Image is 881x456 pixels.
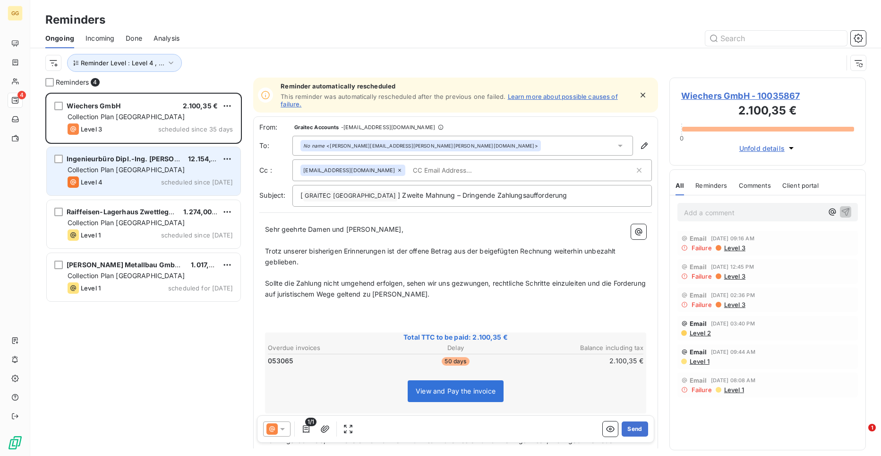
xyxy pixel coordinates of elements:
[161,178,233,186] span: scheduled since [DATE]
[68,272,185,280] span: Collection Plan [GEOGRAPHIC_DATA]
[303,191,397,202] span: GRAITEC [GEOGRAPHIC_DATA]
[259,141,292,150] label: To:
[161,231,233,239] span: scheduled since [DATE]
[154,34,180,43] span: Analysis
[259,191,285,199] span: Subject:
[711,292,755,298] span: [DATE] 02:36 PM
[8,93,22,108] a: 4
[168,284,233,292] span: scheduled for [DATE]
[281,82,633,90] span: Reminder automatically rescheduled
[695,182,727,189] span: Reminders
[265,247,617,266] span: Trotz unserer bisherigen Erinnerungen ist der offene Betrag aus der beigefügten Rechnung weiterhi...
[81,125,102,133] span: Level 3
[711,264,754,270] span: [DATE] 12:45 PM
[81,284,101,292] span: Level 1
[8,6,23,21] div: GG
[294,124,339,130] span: Graitec Accounts
[183,102,218,110] span: 2.100,35 €
[782,182,819,189] span: Client portal
[81,178,103,186] span: Level 4
[259,166,292,175] label: Cc :
[689,329,711,337] span: Level 2
[183,208,218,216] span: 1.274,00 €
[126,34,142,43] span: Done
[711,349,755,355] span: [DATE] 09:44 AM
[739,143,785,153] span: Unfold details
[690,348,707,356] span: Email
[68,166,185,174] span: Collection Plan [GEOGRAPHIC_DATA]
[303,142,538,149] div: <[PERSON_NAME][EMAIL_ADDRESS][PERSON_NAME][PERSON_NAME][DOMAIN_NAME]>
[680,134,684,142] span: 0
[8,435,23,450] img: Logo LeanPay
[17,91,26,99] span: 4
[188,155,224,163] span: 12.154,15 €
[692,301,712,308] span: Failure
[681,89,854,102] span: Wiechers GmbH - 10035867
[67,54,182,72] button: Reminder Level : Level 4 , ...
[723,386,744,394] span: Level 1
[739,182,771,189] span: Comments
[81,59,164,67] span: Reminder Level : Level 4 , ...
[723,272,745,280] span: Level 3
[519,356,644,366] td: 2.100,35 €
[723,301,745,308] span: Level 3
[67,102,120,110] span: Wiechers GmbH
[690,235,707,242] span: Email
[86,34,114,43] span: Incoming
[690,291,707,299] span: Email
[711,377,755,383] span: [DATE] 08:08 AM
[690,263,707,271] span: Email
[265,225,403,233] span: Sehr geehrte Damen und [PERSON_NAME],
[681,102,854,121] h3: 2.100,35 €
[191,261,224,269] span: 1.017,45 €
[268,356,293,366] span: 053065
[68,219,185,227] span: Collection Plan [GEOGRAPHIC_DATA]
[692,272,712,280] span: Failure
[398,191,567,199] span: ] Zweite Mahnung – Dringende Zahlungsaufforderung
[849,424,872,447] iframe: Intercom live chat
[622,421,648,437] button: Send
[723,244,745,252] span: Level 3
[45,93,242,456] div: grid
[259,123,292,132] span: From:
[56,78,89,87] span: Reminders
[692,244,712,252] span: Failure
[300,191,303,199] span: [
[281,93,618,108] a: Learn more about possible causes of failure.
[711,236,754,241] span: [DATE] 09:16 AM
[158,125,233,133] span: scheduled since 35 days
[267,343,392,353] th: Overdue invoices
[67,208,177,216] span: Raiffeisen-Lagerhaus Zwettlegen
[266,333,645,342] span: Total TTC to be paid: 2.100,35 €
[409,163,518,177] input: CC Email Address...
[68,113,185,121] span: Collection Plan [GEOGRAPHIC_DATA]
[81,231,101,239] span: Level 1
[305,418,316,426] span: 1/1
[868,424,876,431] span: 1
[45,34,74,43] span: Ongoing
[705,31,847,46] input: Search
[690,377,707,384] span: Email
[303,167,395,173] span: [EMAIL_ADDRESS][DOMAIN_NAME]
[416,387,496,395] span: View and Pay the invoice
[676,182,684,189] span: All
[689,358,710,365] span: Level 1
[692,386,712,394] span: Failure
[265,279,648,298] span: Sollte die Zahlung nicht umgehend erfolgen, sehen wir uns gezwungen, rechtliche Schritte einzulei...
[393,343,518,353] th: Delay
[67,155,206,163] span: Ingenieurbüro Dipl.-Ing. [PERSON_NAME]
[281,93,505,100] span: This reminder was automatically rescheduled after the previous one failed.
[711,321,755,326] span: [DATE] 03:40 PM
[690,320,707,327] span: Email
[442,357,469,366] span: 50 days
[45,11,105,28] h3: Reminders
[303,142,325,149] em: No name
[519,343,644,353] th: Balance including tax
[341,124,435,130] span: - [EMAIL_ADDRESS][DOMAIN_NAME]
[91,78,99,87] span: 4
[736,143,799,154] button: Unfold details
[67,261,210,269] span: [PERSON_NAME] Metallbau GmbH & Co. KG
